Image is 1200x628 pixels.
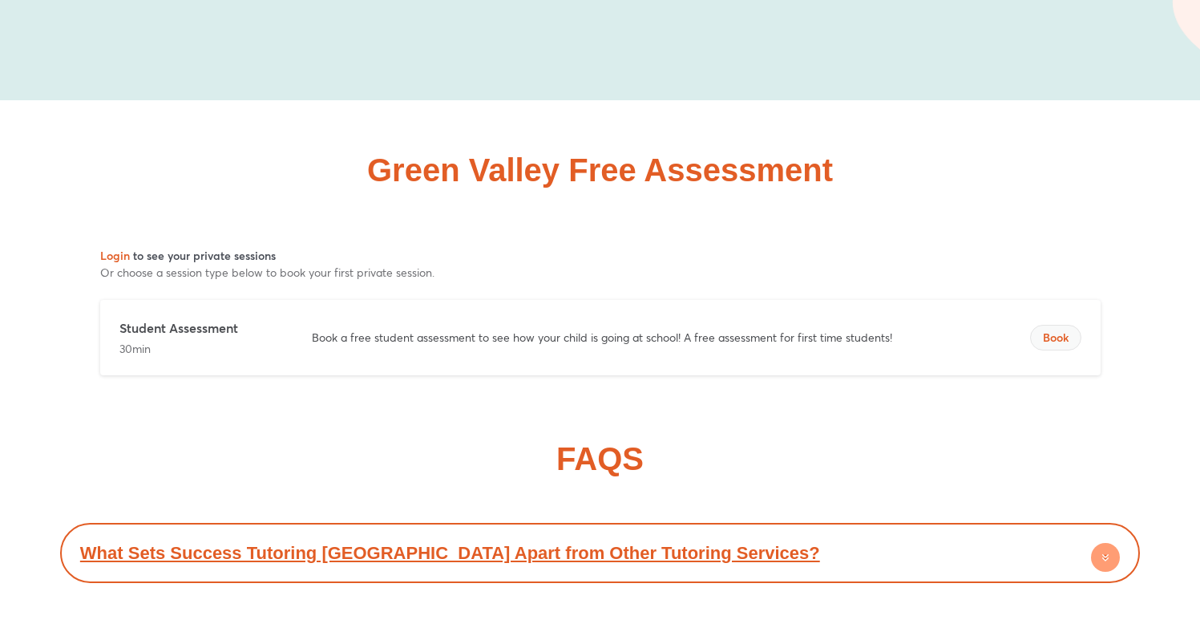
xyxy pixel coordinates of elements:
h2: FAQS [556,443,644,475]
a: What Sets Success Tutoring [GEOGRAPHIC_DATA] Apart from Other Tutoring Services? [80,543,820,563]
h2: Green Valley Free Assessment [367,154,833,186]
div: What Sets Success Tutoring [GEOGRAPHIC_DATA] Apart from Other Tutoring Services? [68,531,1132,575]
iframe: Chat Widget [925,447,1200,628]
